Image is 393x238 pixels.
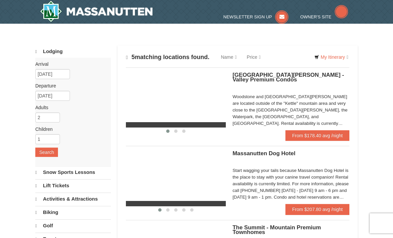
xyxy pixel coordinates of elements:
label: Adults [35,104,106,111]
a: My Itinerary [310,52,353,62]
a: Golf [35,219,111,232]
a: Name [216,50,241,64]
a: Lift Tickets [35,179,111,192]
a: Lodging [35,45,111,58]
span: Massanutten Dog Hotel [232,150,295,157]
label: Departure [35,82,106,89]
span: Newsletter Sign Up [223,14,272,19]
button: Search [35,148,58,157]
a: From $207.80 avg /night [285,204,349,215]
a: From $178.40 avg /night [285,130,349,141]
a: Owner's Site [300,14,348,19]
a: Newsletter Sign Up [223,14,289,19]
a: Price [242,50,266,64]
label: Arrival [35,61,106,67]
span: Owner's Site [300,14,331,19]
div: Start wagging your tails because Massanutten Dog Hotel is the place to stay with your canine trav... [232,167,349,201]
div: Woodstone and [GEOGRAPHIC_DATA][PERSON_NAME] are located outside of the "Kettle" mountain area an... [232,93,349,127]
a: Biking [35,206,111,219]
span: [GEOGRAPHIC_DATA][PERSON_NAME] - Valley Premium Condos [232,72,344,83]
span: The Summit - Mountain Premium Townhomes [232,224,321,235]
a: Snow Sports Lessons [35,166,111,179]
label: Children [35,126,106,133]
img: Massanutten Resort Logo [40,1,153,22]
a: Massanutten Resort [40,1,153,22]
a: Activities & Attractions [35,193,111,205]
